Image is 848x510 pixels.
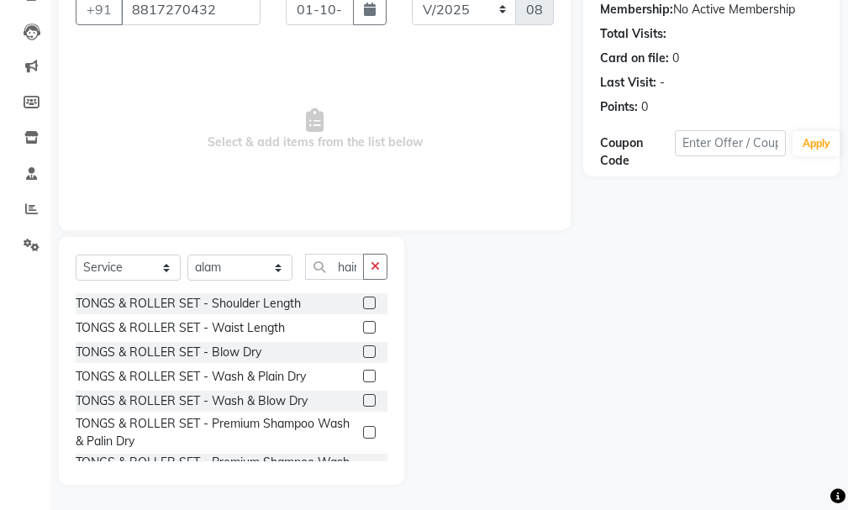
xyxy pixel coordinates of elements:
div: TONGS & ROLLER SET - Waist Length [76,319,285,337]
div: TONGS & ROLLER SET - Wash & Blow Dry [76,392,308,410]
div: Points: [600,98,638,116]
div: TONGS & ROLLER SET - Blow Dry [76,344,261,361]
div: Card on file: [600,50,669,67]
div: Coupon Code [600,134,674,170]
div: TONGS & ROLLER SET - Wash & Plain Dry [76,368,306,386]
div: TONGS & ROLLER SET - Premium Shampoo Wash & Blow Dry [76,454,356,489]
div: Membership: [600,1,673,18]
div: 0 [672,50,679,67]
div: TONGS & ROLLER SET - Premium Shampoo Wash & Palin Dry [76,415,356,450]
span: Select & add items from the list below [76,45,554,213]
div: Last Visit: [600,74,656,92]
div: Total Visits: [600,25,666,43]
div: 0 [641,98,648,116]
div: - [660,74,665,92]
input: Search or Scan [305,254,364,280]
div: No Active Membership [600,1,823,18]
button: Apply [793,131,840,156]
input: Enter Offer / Coupon Code [675,130,786,156]
div: TONGS & ROLLER SET - Shoulder Length [76,295,301,313]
